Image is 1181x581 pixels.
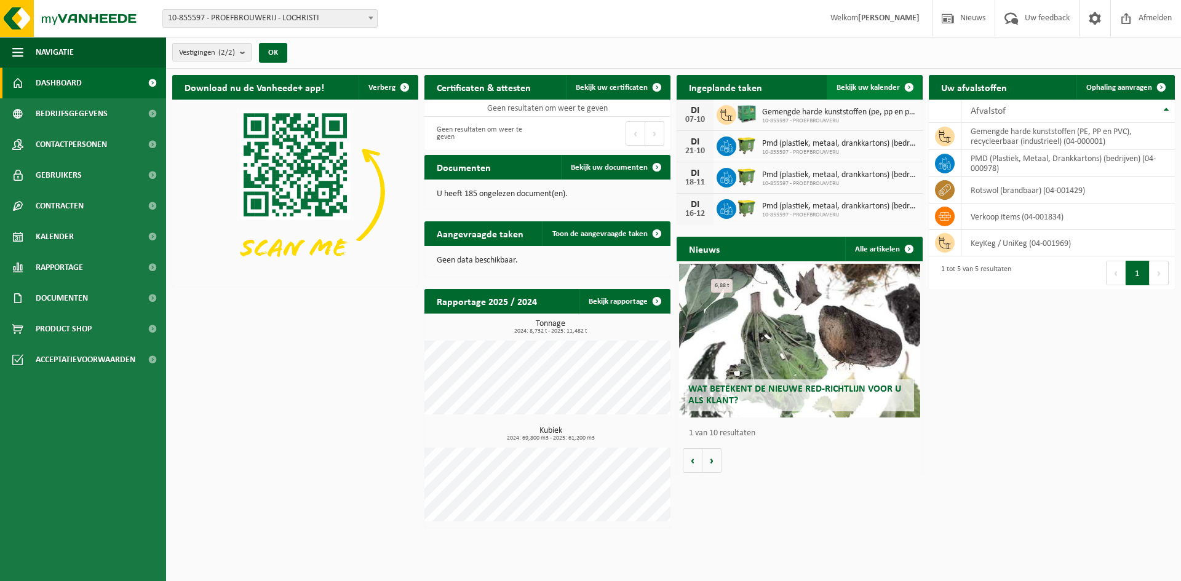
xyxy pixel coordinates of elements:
[762,117,917,125] span: 10-855597 - PROEFBROUWERIJ
[431,120,541,147] div: Geen resultaten om weer te geven
[683,106,707,116] div: DI
[1076,75,1174,100] a: Ophaling aanvragen
[837,84,900,92] span: Bekijk uw kalender
[431,320,670,334] h3: Tonnage
[359,75,417,100] button: Verberg
[683,116,707,124] div: 07-10
[36,191,84,221] span: Contracten
[172,75,336,99] h2: Download nu de Vanheede+ app!
[961,150,1175,177] td: PMD (Plastiek, Metaal, Drankkartons) (bedrijven) (04-000978)
[36,283,88,314] span: Documenten
[1150,261,1169,285] button: Next
[437,190,658,199] p: U heeft 185 ongelezen document(en).
[683,168,707,178] div: DI
[543,221,669,246] a: Toon de aangevraagde taken
[971,106,1006,116] span: Afvalstof
[36,98,108,129] span: Bedrijfsgegevens
[961,230,1175,256] td: KeyKeg / UniKeg (04-001969)
[579,289,669,314] a: Bekijk rapportage
[1106,261,1126,285] button: Previous
[179,44,235,62] span: Vestigingen
[683,200,707,210] div: DI
[431,328,670,334] span: 2024: 8,732 t - 2025: 11,482 t
[762,180,917,188] span: 10-855597 - PROEFBROUWERIJ
[683,210,707,218] div: 16-12
[259,43,287,63] button: OK
[36,68,82,98] span: Dashboard
[431,435,670,441] span: 2024: 69,800 m3 - 2025: 61,200 m3
[36,129,107,160] span: Contactpersonen
[935,259,1011,287] div: 1 tot 5 van 5 resultaten
[762,108,917,117] span: Gemengde harde kunststoffen (pe, pp en pvc), recycleerbaar (industrieel)
[762,211,917,219] span: 10-855597 - PROEFBROUWERIJ
[424,100,670,117] td: Geen resultaten om weer te geven
[762,139,917,149] span: Pmd (plastiek, metaal, drankkartons) (bedrijven)
[437,256,658,265] p: Geen data beschikbaar.
[762,149,917,156] span: 10-855597 - PROEFBROUWERIJ
[576,84,648,92] span: Bekijk uw certificaten
[683,448,702,473] button: Vorige
[431,427,670,441] h3: Kubiek
[36,160,82,191] span: Gebruikers
[561,155,669,180] a: Bekijk uw documenten
[424,75,543,99] h2: Certificaten & attesten
[845,237,921,261] a: Alle artikelen
[172,100,418,284] img: Download de VHEPlus App
[36,37,74,68] span: Navigatie
[762,170,917,180] span: Pmd (plastiek, metaal, drankkartons) (bedrijven)
[218,49,235,57] count: (2/2)
[677,75,774,99] h2: Ingeplande taken
[683,178,707,187] div: 18-11
[961,177,1175,204] td: rotswol (brandbaar) (04-001429)
[552,230,648,238] span: Toon de aangevraagde taken
[566,75,669,100] a: Bekijk uw certificaten
[736,103,757,124] img: PB-HB-1400-HPE-GN-01
[679,264,920,417] a: Wat betekent de nieuwe RED-richtlijn voor u als klant?
[677,237,732,261] h2: Nieuws
[736,197,757,218] img: WB-1100-HPE-GN-50
[172,43,252,61] button: Vestigingen(2/2)
[36,314,92,344] span: Product Shop
[1126,261,1150,285] button: 1
[163,10,377,27] span: 10-855597 - PROEFBROUWERIJ - LOCHRISTI
[929,75,1019,99] h2: Uw afvalstoffen
[961,123,1175,150] td: gemengde harde kunststoffen (PE, PP en PVC), recycleerbaar (industrieel) (04-000001)
[36,344,135,375] span: Acceptatievoorwaarden
[762,202,917,211] span: Pmd (plastiek, metaal, drankkartons) (bedrijven)
[736,166,757,187] img: WB-1100-HPE-GN-50
[1086,84,1152,92] span: Ophaling aanvragen
[688,384,901,406] span: Wat betekent de nieuwe RED-richtlijn voor u als klant?
[424,221,536,245] h2: Aangevraagde taken
[424,289,549,313] h2: Rapportage 2025 / 2024
[424,155,503,179] h2: Documenten
[683,137,707,147] div: DI
[626,121,645,146] button: Previous
[162,9,378,28] span: 10-855597 - PROEFBROUWERIJ - LOCHRISTI
[858,14,920,23] strong: [PERSON_NAME]
[961,204,1175,230] td: verkoop items (04-001834)
[368,84,396,92] span: Verberg
[683,147,707,156] div: 21-10
[689,429,917,438] p: 1 van 10 resultaten
[571,164,648,172] span: Bekijk uw documenten
[736,135,757,156] img: WB-1100-HPE-GN-50
[702,448,722,473] button: Volgende
[36,221,74,252] span: Kalender
[645,121,664,146] button: Next
[36,252,83,283] span: Rapportage
[827,75,921,100] a: Bekijk uw kalender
